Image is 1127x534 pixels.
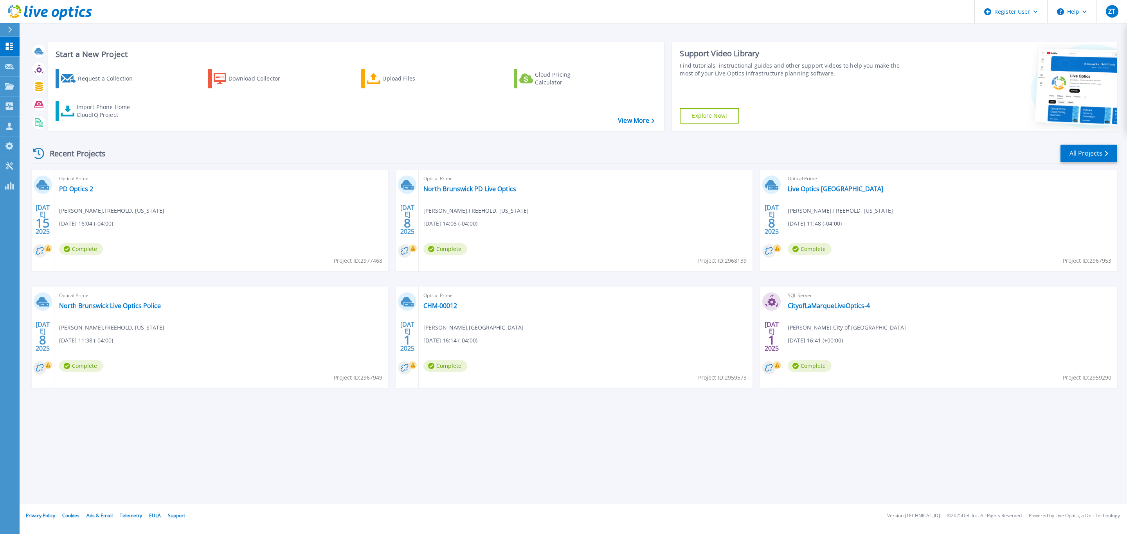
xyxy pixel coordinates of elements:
[788,360,832,372] span: Complete
[788,323,906,332] span: [PERSON_NAME] , City of [GEOGRAPHIC_DATA]
[423,302,457,310] a: CHM-00012
[59,291,383,300] span: Optical Prime
[229,71,291,86] div: Download Collector
[77,103,138,119] div: Import Phone Home CloudIQ Project
[59,206,164,215] span: [PERSON_NAME] , FREEHOLD, [US_STATE]
[680,62,911,77] div: Find tutorials, instructional guides and other support videos to help you make the most of your L...
[768,337,775,343] span: 1
[1063,256,1111,265] span: Project ID: 2967953
[698,256,747,265] span: Project ID: 2968139
[62,512,79,519] a: Cookies
[764,322,779,351] div: [DATE] 2025
[423,174,748,183] span: Optical Prime
[334,256,382,265] span: Project ID: 2977468
[35,322,50,351] div: [DATE] 2025
[59,243,103,255] span: Complete
[423,336,477,345] span: [DATE] 16:14 (-04:00)
[59,174,383,183] span: Optical Prime
[361,69,448,88] a: Upload Files
[35,205,50,234] div: [DATE] 2025
[423,291,748,300] span: Optical Prime
[59,323,164,332] span: [PERSON_NAME] , FREEHOLD, [US_STATE]
[788,302,870,310] a: CityofLaMarqueLiveOptics-4
[788,206,893,215] span: [PERSON_NAME] , FREEHOLD, [US_STATE]
[698,373,747,382] span: Project ID: 2959573
[59,360,103,372] span: Complete
[947,513,1022,518] li: © 2025 Dell Inc. All Rights Reserved
[514,69,601,88] a: Cloud Pricing Calculator
[788,291,1112,300] span: SQL Server
[149,512,161,519] a: EULA
[788,185,883,193] a: Live Optics [GEOGRAPHIC_DATA]
[680,48,911,59] div: Support Video Library
[382,71,445,86] div: Upload Files
[59,302,161,310] a: North Brunswick Live Optics Police
[168,512,185,519] a: Support
[788,219,842,228] span: [DATE] 11:48 (-04:00)
[423,206,529,215] span: [PERSON_NAME] , FREEHOLD, [US_STATE]
[404,337,411,343] span: 1
[680,108,739,124] a: Explore Now!
[423,243,467,255] span: Complete
[334,373,382,382] span: Project ID: 2967949
[59,185,93,193] a: PD Optics 2
[120,512,142,519] a: Telemetry
[788,174,1112,183] span: Optical Prime
[618,117,654,124] a: View More
[56,50,654,59] h3: Start a New Project
[423,185,516,193] a: North Brunswick PD Live Optics
[423,323,524,332] span: [PERSON_NAME] , [GEOGRAPHIC_DATA]
[1108,8,1115,14] span: ZT
[404,220,411,226] span: 8
[423,219,477,228] span: [DATE] 14:08 (-04:00)
[788,243,832,255] span: Complete
[788,336,843,345] span: [DATE] 16:41 (+00:00)
[764,205,779,234] div: [DATE] 2025
[78,71,140,86] div: Request a Collection
[1063,373,1111,382] span: Project ID: 2959290
[1060,145,1117,162] a: All Projects
[30,144,116,163] div: Recent Projects
[39,337,46,343] span: 8
[400,322,415,351] div: [DATE] 2025
[887,513,940,518] li: Version: [TECHNICAL_ID]
[26,512,55,519] a: Privacy Policy
[59,219,113,228] span: [DATE] 16:04 (-04:00)
[59,336,113,345] span: [DATE] 11:38 (-04:00)
[36,220,50,226] span: 15
[56,69,143,88] a: Request a Collection
[208,69,295,88] a: Download Collector
[400,205,415,234] div: [DATE] 2025
[535,71,598,86] div: Cloud Pricing Calculator
[86,512,113,519] a: Ads & Email
[1029,513,1120,518] li: Powered by Live Optics, a Dell Technology
[768,220,775,226] span: 8
[423,360,467,372] span: Complete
